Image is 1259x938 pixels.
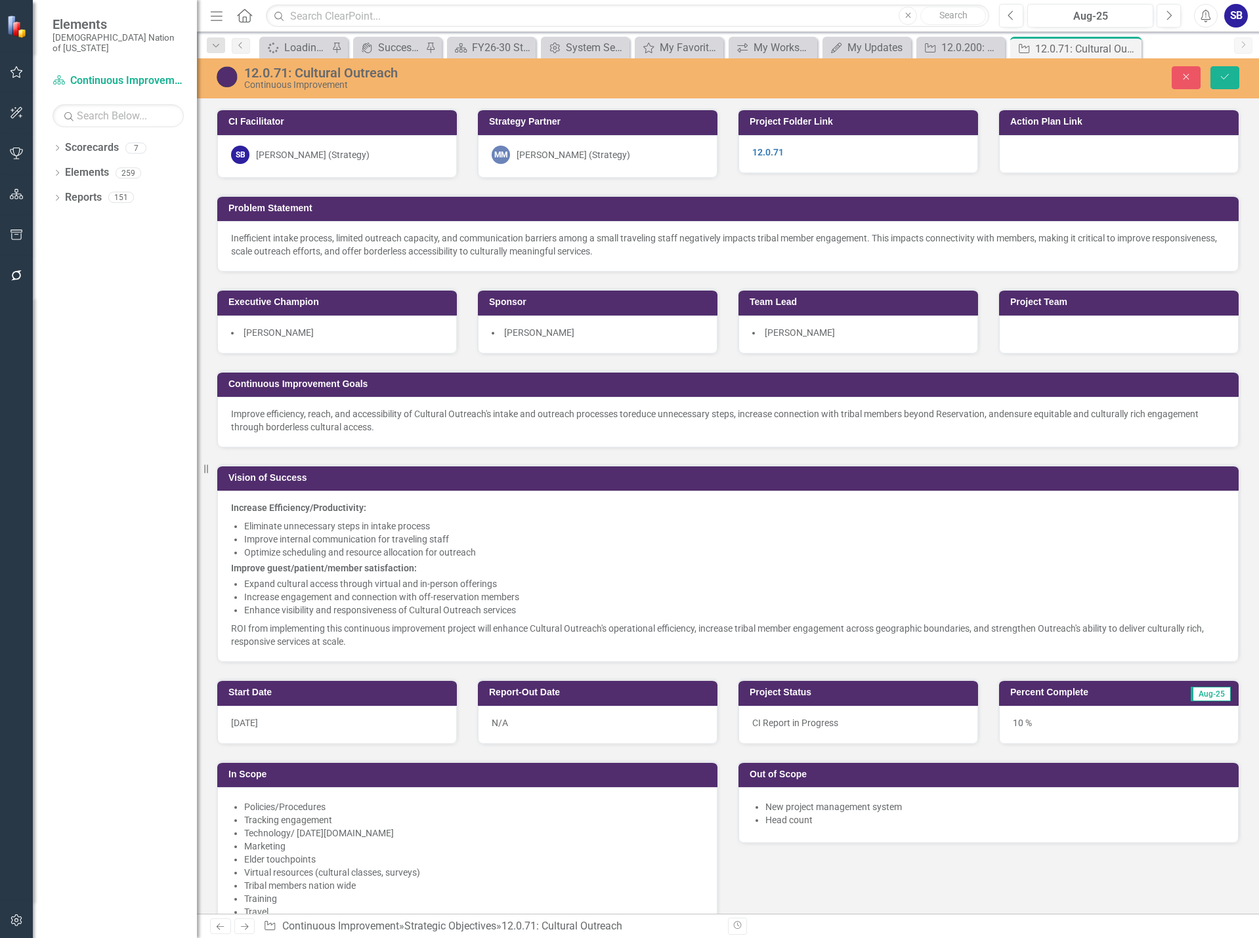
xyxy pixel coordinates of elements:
div: N/A [478,706,717,744]
p: ​ [231,501,1225,517]
a: Strategic Objectives [404,920,496,932]
a: My Workspace [732,39,814,56]
div: FY26-30 Strategic Plan [472,39,532,56]
button: Aug-25 [1027,4,1153,28]
h3: Team Lead [750,297,971,307]
span: Tracking engagement [244,815,332,825]
div: 7 [125,142,146,153]
div: 12.0.200: Princess Pageant Processes [941,39,1002,56]
span: ensure equitable and culturally rich engagement through borderless cultural access. [231,409,1199,432]
p: ​ [244,533,1225,546]
div: 259 [116,167,141,178]
small: [DEMOGRAPHIC_DATA] Nation of [US_STATE] [53,32,184,54]
span: ROI from implementing this continuous improvement project will enhance Cultural Outreach's operat... [231,623,1204,647]
span: [PERSON_NAME] [504,327,574,338]
div: 12.0.71: Cultural Outreach [501,920,622,932]
a: 12.0.200: Princess Pageant Processes [920,39,1002,56]
h3: Sponsor [489,297,711,307]
span: Improve efficiency, reach, and accessibility of Cultural Outreach's intake and outreach processes to [231,409,628,419]
div: My Workspace [754,39,814,56]
span: Training [244,893,277,904]
p: ​ [244,800,704,813]
div: Aug-25 [1032,9,1149,24]
img: ClearPoint Strategy [7,15,30,38]
p: ​ [244,813,704,826]
h3: Strategy Partner [489,117,711,127]
h3: Problem Statement [228,203,1232,213]
h3: Project Folder Link [750,117,971,127]
span: Tribal members nation wide [244,880,356,891]
div: 151 [108,192,134,203]
p: ​ [244,840,704,853]
p: ​ [244,866,704,879]
p: ​ [244,892,704,905]
span: Improve guest/patient/member satisfaction: [231,563,417,573]
div: SB [231,146,249,164]
span: [PERSON_NAME] [244,327,314,338]
h3: In Scope [228,769,711,779]
p: ​ [765,813,1225,826]
span: Expand cultural access through virtual and in-person offerings [244,579,497,589]
span: Increase engagement and connection with off-reservation members [244,592,519,602]
span: Technology/ [DATE][DOMAIN_NAME] [244,828,394,838]
p: ​ [244,590,1225,603]
h3: CI Facilitator [228,117,450,127]
span: Elder touchpoints [244,854,316,865]
p: ​ [244,879,704,892]
a: Elements [65,165,109,180]
span: Optimize scheduling and resource allocation for outreach [244,547,476,558]
a: My Favorites [638,39,720,56]
span: Eliminate unnecessary steps in intake process [244,521,430,531]
a: Continuous Improvement [53,73,184,89]
span: reduce unnecessary steps, increase connection with tribal members beyond Reservation, and [628,409,1004,419]
span: Improve internal communication for traveling staff [244,534,449,544]
h3: Continuous Improvement Goals [228,379,1232,389]
p: Inefficient intake process, limited outreach capacity, and communication barriers among a small t... [231,232,1225,258]
h3: Report-Out Date [489,687,711,697]
p: ​ [244,853,704,866]
h3: Vision of Success [228,473,1232,483]
p: ​ [231,561,1225,575]
input: Search Below... [53,104,184,127]
span: Aug-25 [1191,687,1231,701]
div: Loading... [284,39,328,56]
span: Enhance visibility and responsiveness of Cultural Outreach services [244,605,516,615]
span: Virtual resources (cultural classes, surveys) [244,867,420,878]
p: ​ [244,546,1225,559]
a: My Updates [826,39,908,56]
p: ​ [244,520,1225,533]
span: Travel [244,907,268,917]
p: ​ [244,826,704,840]
div: 12.0.71: Cultural Outreach [1035,41,1138,57]
h3: Action Plan Link [1010,117,1232,127]
span: Marketing [244,841,286,851]
div: [PERSON_NAME] (Strategy) [256,148,370,161]
span: Elements [53,16,184,32]
h3: Project Team [1010,297,1232,307]
span: [DATE] [231,718,258,728]
a: Continuous Improvement [282,920,399,932]
div: MM [492,146,510,164]
img: CI In Progress [217,66,238,87]
div: Success Portal [378,39,422,56]
span: Policies/Procedures [244,802,326,812]
a: 12.0.71 [752,147,784,157]
button: SB [1224,4,1248,28]
h3: Project Status [750,687,971,697]
a: Scorecards [65,140,119,155]
div: Continuous Improvement [244,80,790,90]
span: Head count [765,815,813,825]
a: System Setup [544,39,626,56]
span: Increase Efficiency/Productivity: [231,502,366,513]
span: New project management system [765,802,902,812]
div: [PERSON_NAME] (Strategy) [517,148,630,161]
div: 12.0.71: Cultural Outreach [244,66,790,80]
div: My Favorites [660,39,720,56]
button: Search [920,7,986,25]
h3: Executive Champion [228,297,450,307]
div: 10 % [999,706,1239,744]
div: System Setup [566,39,626,56]
span: [PERSON_NAME] [765,327,835,338]
p: ​ [765,800,1225,813]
